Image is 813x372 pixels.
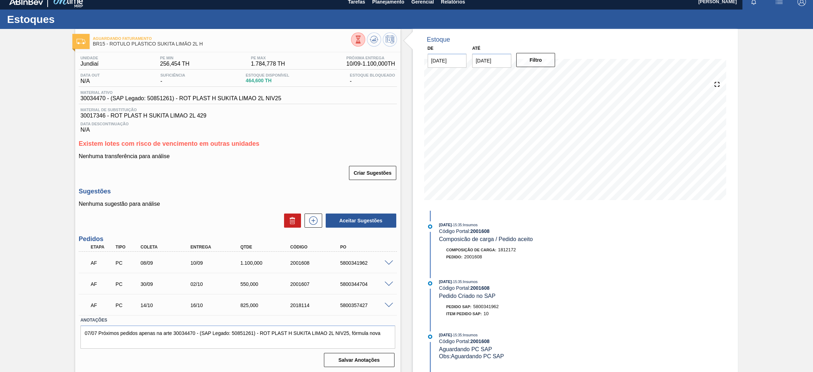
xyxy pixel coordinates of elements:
span: PE MAX [251,56,285,60]
span: [DATE] [439,280,452,284]
div: Qtde [239,245,295,250]
input: dd/mm/yyyy [428,54,467,68]
div: N/A [79,119,397,133]
img: atual [428,224,432,229]
span: 10/09 - 1.100,000 TH [347,61,395,67]
span: Item pedido SAP: [446,312,482,316]
div: 30/09/2025 [139,281,195,287]
div: 5800341962 [338,260,395,266]
span: Material de Substituição [80,108,395,112]
span: : Insumos [462,223,478,227]
span: Unidade [80,56,99,60]
span: : Insumos [462,280,478,284]
span: 30017346 - ROT PLAST H SUKITA LIMAO 2L 429 [80,113,395,119]
span: Aguardando PC SAP [439,346,492,352]
div: 550,000 [239,281,295,287]
button: Filtro [516,53,555,67]
button: Visão Geral dos Estoques [351,32,365,47]
label: De [428,46,434,51]
span: Aguardando Faturamento [93,36,351,41]
span: 30034470 - (SAP Legado: 50851261) - ROT PLAST H SUKITA LIMAO 2L NIV25 [80,95,281,102]
div: Estoque [427,36,450,43]
span: Existem lotes com risco de vencimento em outras unidades [79,140,259,147]
span: 5800341962 [473,304,499,309]
span: Data out [80,73,100,77]
input: dd/mm/yyyy [472,54,511,68]
p: AF [91,260,114,266]
span: Obs: Aguardando PC SAP [439,353,504,359]
div: Aguardando Faturamento [89,298,116,313]
div: 5800344704 [338,281,395,287]
div: Excluir Sugestões [281,214,301,228]
div: 1.100,000 [239,260,295,266]
span: Pedido Criado no SAP [439,293,495,299]
span: PE MIN [160,56,189,60]
img: atual [428,281,432,286]
h3: Pedidos [79,235,397,243]
span: 2001608 [464,254,482,259]
span: Estoque Bloqueado [350,73,395,77]
span: Data Descontinuação [80,122,395,126]
div: Código Portal: [439,228,607,234]
span: : Insumos [462,333,478,337]
div: N/A [79,73,102,84]
span: - 15:35 [452,333,462,337]
div: - [348,73,397,84]
div: 825,000 [239,302,295,308]
span: [DATE] [439,223,452,227]
div: 08/09/2025 [139,260,195,266]
img: Ícone [77,39,85,44]
div: Código Portal: [439,285,607,291]
h3: Sugestões [79,188,397,195]
span: Suficiência [160,73,185,77]
div: Aguardando Faturamento [89,276,116,292]
div: 2018114 [289,302,345,308]
div: Pedido de Compra [114,260,141,266]
span: Pedido : [446,255,463,259]
span: 10 [483,311,488,316]
label: Anotações [80,315,395,325]
div: Etapa [89,245,116,250]
p: Nenhuma transferência para análise [79,153,397,160]
button: Salvar Anotações [324,353,395,367]
div: 2001608 [289,260,345,266]
div: Criar Sugestões [350,165,397,181]
p: Nenhuma sugestão para análise [79,201,397,207]
span: - 15:35 [452,223,462,227]
div: 14/10/2025 [139,302,195,308]
span: 256,454 TH [160,61,189,67]
strong: 2001608 [470,228,490,234]
span: Próxima Entrega [347,56,395,60]
div: Código [289,245,345,250]
label: Até [472,46,480,51]
strong: 2001608 [470,338,490,344]
h1: Estoques [7,15,132,23]
span: 1.784,778 TH [251,61,285,67]
span: Material ativo [80,90,281,95]
span: Estoque Disponível [246,73,289,77]
p: AF [91,281,114,287]
div: 16/10/2025 [189,302,246,308]
div: Aceitar Sugestões [322,213,397,228]
span: BR15 - ROTULO PLÁSTICO SUKITA LIMÃO 2L H [93,41,351,47]
div: 2001607 [289,281,345,287]
div: Nova sugestão [301,214,322,228]
button: Atualizar Gráfico [367,32,381,47]
div: 02/10/2025 [189,281,246,287]
div: PO [338,245,395,250]
div: Pedido de Compra [114,302,141,308]
span: Composicão de carga / Pedido aceito [439,236,533,242]
div: Entrega [189,245,246,250]
div: Aguardando Faturamento [89,255,116,271]
span: 1812172 [498,247,516,252]
img: atual [428,335,432,339]
span: - 15:35 [452,280,462,284]
strong: 2001608 [470,285,490,291]
div: - [158,73,187,84]
span: Composição de Carga : [446,248,496,252]
span: [DATE] [439,333,452,337]
p: AF [91,302,114,308]
div: Pedido de Compra [114,281,141,287]
textarea: 07/07 Próximos pedidos apenas na arte 30034470 - (SAP Legado: 50851261) - ROT PLAST H SUKITA LIMA... [80,325,395,349]
button: Programar Estoque [383,32,397,47]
